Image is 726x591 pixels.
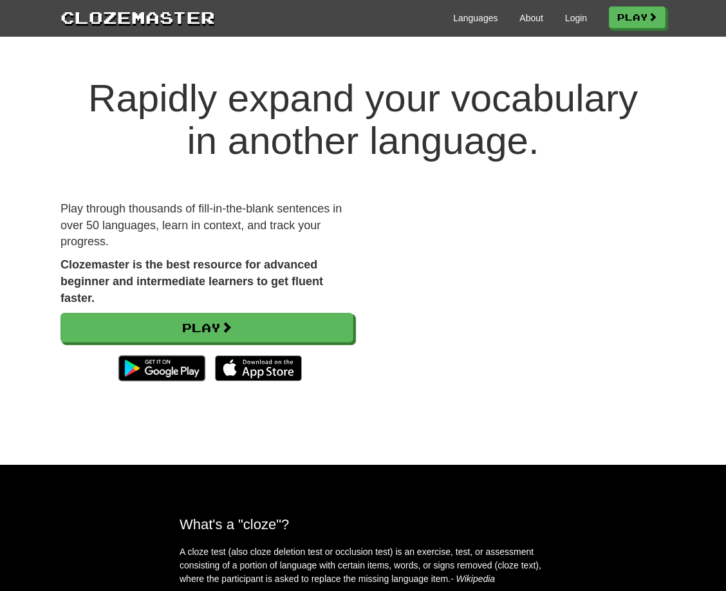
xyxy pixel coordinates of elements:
[60,5,215,29] a: Clozemaster
[519,12,543,24] a: About
[451,574,495,584] em: - Wikipedia
[215,355,302,381] img: Download_on_the_App_Store_Badge_US-UK_135x40-25178aeef6eb6b83b96f5f2d004eda3bffbb37122de64afbaef7...
[609,6,665,28] a: Play
[112,349,212,388] img: Get it on Google Play
[180,516,546,532] h2: What's a "cloze"?
[60,313,353,342] a: Play
[565,12,587,24] a: Login
[453,12,498,24] a: Languages
[60,201,353,250] p: Play through thousands of fill-in-the-blank sentences in over 50 languages, learn in context, and...
[180,545,546,586] p: A cloze test (also cloze deletion test or occlusion test) is an exercise, test, or assessment con...
[60,258,323,304] strong: Clozemaster is the best resource for advanced beginner and intermediate learners to get fluent fa...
